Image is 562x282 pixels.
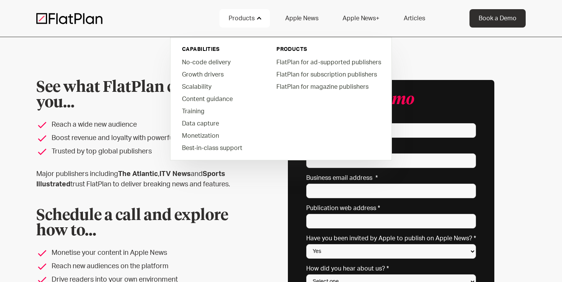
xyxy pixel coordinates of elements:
[176,68,263,80] a: Growth drivers
[306,204,476,212] label: Publication web address *
[229,14,255,23] div: Products
[276,9,327,28] a: Apple News
[479,14,517,23] div: Book a Demo
[36,133,238,143] li: Boost revenue and loyalty with powerful tools
[469,9,526,28] a: Book a Demo
[170,34,392,160] nav: Products
[176,117,263,129] a: Data capture
[159,171,191,178] strong: ITV News
[176,56,263,68] a: No-code delivery
[36,147,238,157] li: Trusted by top global publishers
[36,208,238,239] h2: Schedule a call and explore how to...
[176,93,263,105] a: Content guidance
[36,120,238,130] li: Reach a wide new audience
[375,92,414,108] em: demo
[118,171,158,178] strong: The Atlantic
[306,174,476,182] label: Business email address *
[36,169,238,190] p: Major publishers including , and trust FlatPlan to deliver breaking news and features.
[306,235,476,242] label: Have you been invited by Apple to publish on Apple News? *
[270,56,386,68] a: FlatPlan for ad-supported publishers
[306,265,476,272] label: How did you hear about us? *
[36,248,238,258] li: Monetise your content in Apple News
[36,261,238,272] li: Reach new audiences on the platform
[270,80,386,93] a: FlatPlan for magazine publishers
[395,9,434,28] a: Articles
[270,68,386,80] a: FlatPlan for subscription publishers
[219,9,270,28] div: Products
[182,46,257,53] div: capabilities
[176,105,263,117] a: Training
[176,80,263,93] a: Scalability
[276,46,380,53] div: PRODUCTS
[333,9,388,28] a: Apple News+
[176,142,263,154] a: Best-in-class support
[176,129,263,142] a: Monetization
[36,80,238,111] h1: See what FlatPlan can do for you...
